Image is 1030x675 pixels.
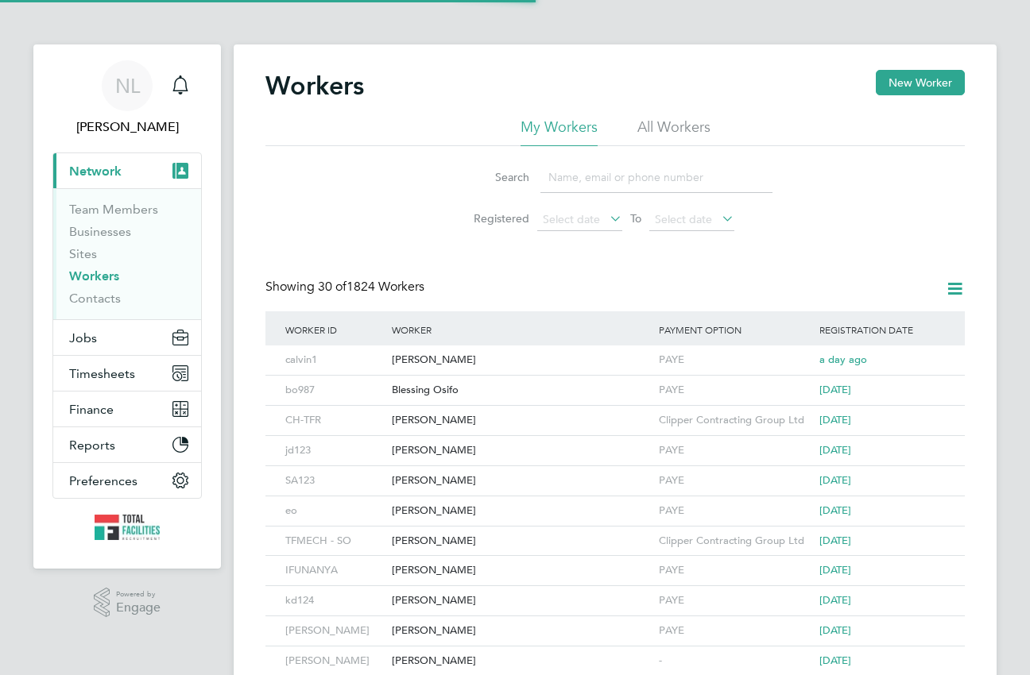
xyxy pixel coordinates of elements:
[281,465,949,479] a: SA123[PERSON_NAME]PAYE[DATE]
[819,383,851,396] span: [DATE]
[819,503,851,517] span: [DATE]
[388,406,655,435] div: [PERSON_NAME]
[655,311,815,348] div: Payment Option
[53,391,201,426] button: Finance
[69,268,119,283] a: Workers
[655,376,815,405] div: PAYE
[388,616,655,646] div: [PERSON_NAME]
[655,436,815,465] div: PAYE
[116,588,161,601] span: Powered by
[281,585,949,599] a: kd124[PERSON_NAME]PAYE[DATE]
[819,623,851,637] span: [DATE]
[265,70,364,102] h2: Workers
[819,473,851,487] span: [DATE]
[69,224,131,239] a: Businesses
[281,406,388,435] div: CH-TFR
[819,593,851,607] span: [DATE]
[540,162,772,193] input: Name, email or phone number
[52,60,202,137] a: NL[PERSON_NAME]
[819,534,851,547] span: [DATE]
[281,466,388,496] div: SA123
[458,170,529,184] label: Search
[388,466,655,496] div: [PERSON_NAME]
[265,279,428,295] div: Showing
[655,526,815,556] div: Clipper Contracting Group Ltd
[53,320,201,355] button: Jobs
[69,473,137,488] span: Preferences
[281,435,949,449] a: jd123[PERSON_NAME]PAYE[DATE]
[94,588,161,618] a: Powered byEngage
[655,212,712,226] span: Select date
[281,436,388,465] div: jd123
[655,496,815,526] div: PAYE
[115,75,140,96] span: NL
[388,311,655,348] div: Worker
[281,556,388,585] div: IFUNANYA
[281,405,949,418] a: CH-TFR[PERSON_NAME]Clipper Contracting Group Ltd[DATE]
[53,463,201,498] button: Preferences
[281,616,388,646] div: [PERSON_NAME]
[388,556,655,585] div: [PERSON_NAME]
[625,208,646,229] span: To
[318,279,424,295] span: 1824 Workers
[281,345,949,358] a: calvin1[PERSON_NAME]PAYEa day ago
[69,246,97,261] a: Sites
[281,526,388,556] div: TFMECH - SO
[69,202,158,217] a: Team Members
[281,311,388,348] div: Worker ID
[69,330,97,345] span: Jobs
[281,555,949,569] a: IFUNANYA[PERSON_NAME]PAYE[DATE]
[637,118,711,146] li: All Workers
[543,212,600,226] span: Select date
[281,586,388,615] div: kd124
[655,556,815,585] div: PAYE
[655,586,815,615] div: PAYE
[655,466,815,496] div: PAYE
[281,496,949,509] a: eo[PERSON_NAME]PAYE[DATE]
[876,70,965,95] button: New Worker
[33,44,221,569] nav: Main navigation
[281,345,388,375] div: calvin1
[69,438,115,453] span: Reports
[69,402,114,417] span: Finance
[52,118,202,137] span: Nicola Lawrence
[819,443,851,457] span: [DATE]
[52,515,202,540] a: Go to home page
[388,496,655,526] div: [PERSON_NAME]
[95,515,160,540] img: tfrecruitment-logo-retina.png
[281,526,949,539] a: TFMECH - SO[PERSON_NAME]Clipper Contracting Group Ltd[DATE]
[318,279,347,295] span: 30 of
[388,436,655,465] div: [PERSON_NAME]
[281,646,949,659] a: [PERSON_NAME][PERSON_NAME]-[DATE]
[69,366,135,381] span: Timesheets
[388,586,655,615] div: [PERSON_NAME]
[521,118,598,146] li: My Workers
[458,211,529,226] label: Registered
[53,356,201,391] button: Timesheets
[819,563,851,577] span: [DATE]
[655,616,815,646] div: PAYE
[281,496,388,526] div: eo
[819,413,851,426] span: [DATE]
[69,164,122,179] span: Network
[388,526,655,556] div: [PERSON_NAME]
[53,188,201,319] div: Network
[815,311,949,348] div: Registration Date
[388,376,655,405] div: Blessing Osifo
[655,406,815,435] div: Clipper Contracting Group Ltd
[69,291,121,306] a: Contacts
[281,375,949,388] a: bo987Blessing OsifoPAYE[DATE]
[655,345,815,375] div: PAYE
[388,345,655,375] div: [PERSON_NAME]
[116,601,161,615] span: Engage
[281,376,388,405] div: bo987
[53,153,201,188] button: Network
[53,427,201,462] button: Reports
[819,353,867,366] span: a day ago
[819,654,851,667] span: [DATE]
[281,615,949,629] a: [PERSON_NAME][PERSON_NAME]PAYE[DATE]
